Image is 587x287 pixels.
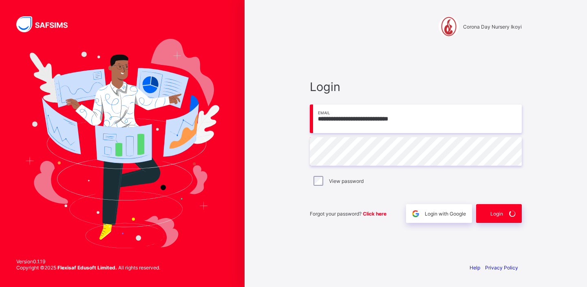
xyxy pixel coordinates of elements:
[329,178,364,184] label: View password
[310,211,386,217] span: Forgot your password?
[411,209,420,218] img: google.396cfc9801f0270233282035f929180a.svg
[16,16,77,32] img: SAFSIMS Logo
[310,80,522,94] span: Login
[25,39,219,248] img: Hero Image
[463,24,522,30] span: Corona Day Nursery Ikoyi
[485,265,518,271] a: Privacy Policy
[16,265,160,271] span: Copyright © 2025 All rights reserved.
[425,211,466,217] span: Login with Google
[490,211,503,217] span: Login
[470,265,480,271] a: Help
[57,265,117,271] strong: Flexisaf Edusoft Limited.
[363,211,386,217] a: Click here
[16,258,160,265] span: Version 0.1.19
